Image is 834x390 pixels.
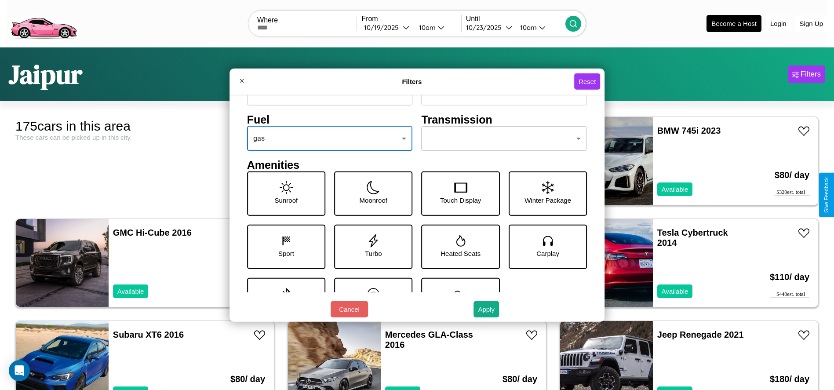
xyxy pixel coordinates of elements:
[657,126,721,135] a: BMW 745i 2023
[247,158,587,171] h4: Amenities
[466,23,506,32] div: 10 / 23 / 2025
[9,56,82,92] h1: Jaipur
[415,23,438,32] div: 10am
[775,161,809,189] h3: $ 80 / day
[795,15,827,32] button: Sign Up
[360,194,387,206] p: Moonroof
[422,113,587,126] h4: Transmission
[770,291,809,298] div: $ 440 est. total
[7,4,80,41] img: logo
[775,189,809,196] div: $ 320 est. total
[247,126,413,150] div: gas
[657,330,744,339] a: Jeep Renegade 2021
[516,23,539,32] div: 10am
[117,285,144,297] p: Available
[441,247,481,259] p: Heated Seats
[364,23,403,32] div: 10 / 19 / 2025
[365,247,382,259] p: Turbo
[15,134,274,141] div: These cars can be picked up in this city.
[247,113,413,126] h4: Fuel
[113,330,184,339] a: Subaru XT6 2016
[662,285,688,297] p: Available
[707,15,761,32] button: Become a Host
[788,66,825,83] button: Filters
[657,228,728,248] a: Tesla Cybertruck 2014
[473,301,499,317] button: Apply
[9,360,30,381] div: Open Intercom Messenger
[385,330,473,350] a: Mercedes GLA-Class 2016
[440,194,481,206] p: Touch Display
[766,15,791,32] button: Login
[801,70,821,79] div: Filters
[770,263,809,291] h3: $ 110 / day
[536,247,559,259] p: Carplay
[113,228,192,237] a: GMC Hi-Cube 2016
[361,23,412,32] button: 10/19/2025
[412,23,461,32] button: 10am
[331,301,368,317] button: Cancel
[361,15,461,23] label: From
[823,177,830,213] div: Give Feedback
[513,23,565,32] button: 10am
[250,78,574,85] h4: Filters
[257,16,357,24] label: Where
[466,15,565,23] label: Until
[524,194,571,206] p: Winter Package
[574,73,600,90] button: Reset
[662,183,688,195] p: Available
[278,247,294,259] p: Sport
[275,194,298,206] p: Sunroof
[15,119,274,134] div: 175 cars in this area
